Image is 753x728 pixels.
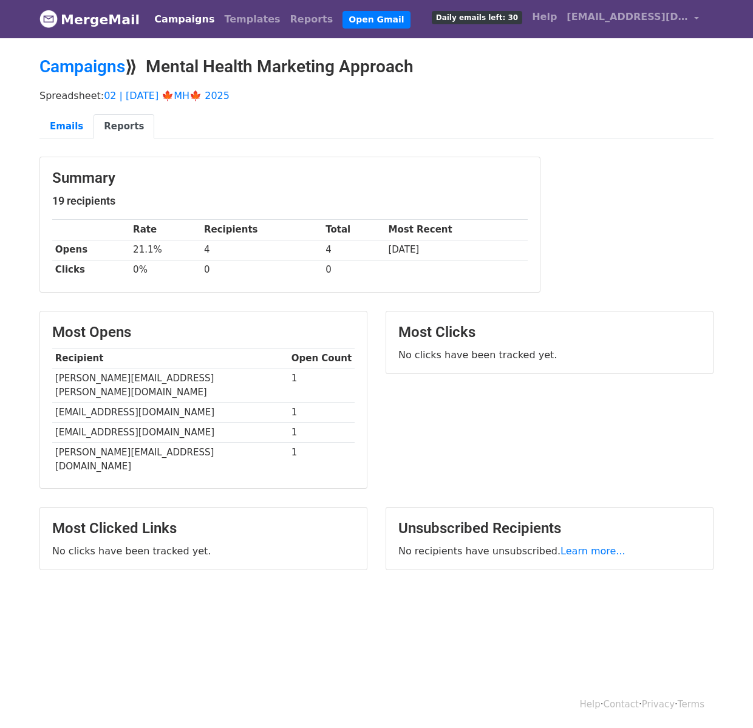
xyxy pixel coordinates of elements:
th: Open Count [288,349,355,369]
iframe: Chat Widget [692,670,753,728]
h3: Most Opens [52,324,355,341]
td: 1 [288,403,355,423]
a: Terms [678,699,704,710]
a: 02 | [DATE] 🍁MH🍁 2025 [104,90,230,101]
h5: 19 recipients [52,194,528,208]
th: Recipient [52,349,288,369]
td: [PERSON_NAME][EMAIL_ADDRESS][DOMAIN_NAME] [52,443,288,476]
td: [PERSON_NAME][EMAIL_ADDRESS][PERSON_NAME][DOMAIN_NAME] [52,369,288,403]
span: [EMAIL_ADDRESS][DOMAIN_NAME] [567,10,688,24]
th: Clicks [52,260,130,280]
a: Open Gmail [342,11,410,29]
span: Daily emails left: 30 [432,11,522,24]
td: [DATE] [386,240,528,260]
a: MergeMail [39,7,140,32]
td: 0% [130,260,201,280]
a: Daily emails left: 30 [427,5,527,29]
a: Emails [39,114,94,139]
td: 21.1% [130,240,201,260]
h3: Summary [52,169,528,187]
a: Contact [604,699,639,710]
td: 1 [288,423,355,443]
a: Templates [219,7,285,32]
td: 0 [201,260,322,280]
th: Total [322,220,385,240]
a: Campaigns [149,7,219,32]
th: Most Recent [386,220,528,240]
a: Privacy [642,699,675,710]
a: Learn more... [560,545,625,557]
h2: ⟫ Mental Health Marketing Approach [39,56,714,77]
a: Reports [285,7,338,32]
th: Opens [52,240,130,260]
h3: Most Clicks [398,324,701,341]
td: 4 [201,240,322,260]
a: Help [580,699,601,710]
h3: Unsubscribed Recipients [398,520,701,537]
td: [EMAIL_ADDRESS][DOMAIN_NAME] [52,423,288,443]
td: 0 [322,260,385,280]
a: [EMAIL_ADDRESS][DOMAIN_NAME] [562,5,704,33]
a: Help [527,5,562,29]
td: [EMAIL_ADDRESS][DOMAIN_NAME] [52,403,288,423]
a: Reports [94,114,154,139]
p: No clicks have been tracked yet. [398,349,701,361]
td: 1 [288,369,355,403]
th: Rate [130,220,201,240]
td: 1 [288,443,355,476]
p: No recipients have unsubscribed. [398,545,701,557]
h3: Most Clicked Links [52,520,355,537]
th: Recipients [201,220,322,240]
td: 4 [322,240,385,260]
p: Spreadsheet: [39,89,714,102]
p: No clicks have been tracked yet. [52,545,355,557]
img: MergeMail logo [39,10,58,28]
a: Campaigns [39,56,125,77]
